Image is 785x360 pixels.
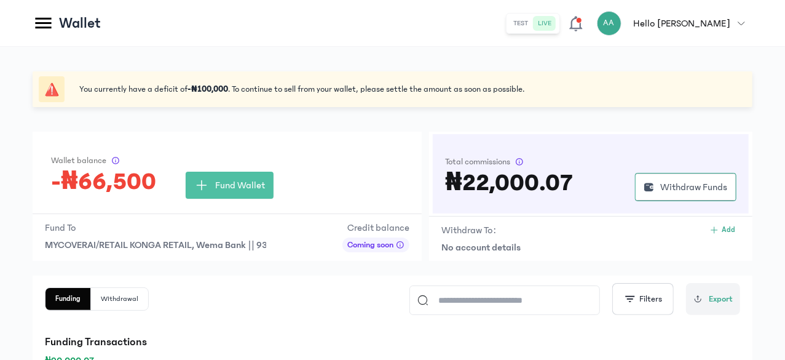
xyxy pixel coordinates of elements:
[187,84,228,94] b: -₦100,000
[51,154,106,167] span: Wallet balance
[722,225,735,235] span: Add
[347,239,393,251] span: Coming soon
[342,220,409,235] p: Credit balance
[445,173,572,193] h3: ₦22,000.07
[186,172,274,199] button: Fund Wallet
[59,14,101,33] p: Wallet
[45,220,266,235] p: Fund To
[534,16,557,31] button: live
[612,283,674,315] button: Filters
[597,11,752,36] button: AAHello [PERSON_NAME]
[45,334,740,351] p: Funding Transactions
[45,238,266,252] button: MYCOVERAI/RETAIL KONGA RETAIL, Wema Bank || 9341058624
[445,156,510,168] span: Total commissions
[634,16,730,31] p: Hello [PERSON_NAME]
[79,83,524,95] span: You currently have a deficit of . To continue to sell from your wallet, please settle the amount ...
[660,180,727,194] span: Withdraw Funds
[709,293,733,306] span: Export
[686,283,740,315] button: Export
[91,288,148,310] button: Withdrawal
[45,288,91,310] button: Funding
[441,223,496,238] p: Withdraw To:
[704,223,740,238] button: Add
[441,240,740,255] p: No account details
[597,11,621,36] div: AA
[51,172,156,191] h3: -₦66,500
[635,173,736,201] button: Withdraw Funds
[509,16,534,31] button: test
[215,178,265,193] span: Fund Wallet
